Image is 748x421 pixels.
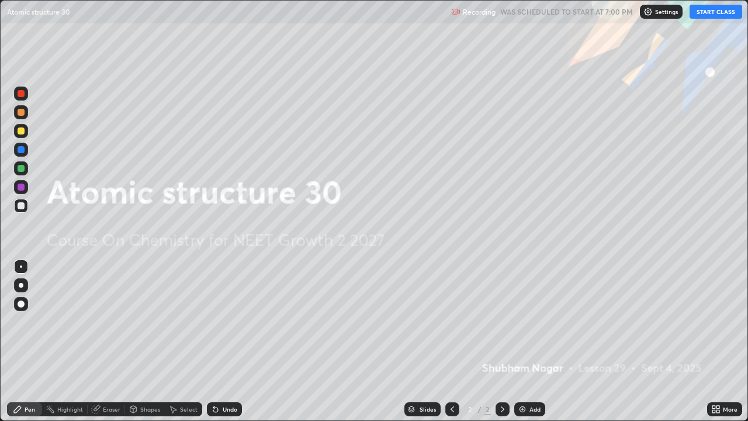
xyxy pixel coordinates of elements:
[140,406,160,412] div: Shapes
[103,406,120,412] div: Eraser
[690,5,742,19] button: START CLASS
[723,406,737,412] div: More
[57,406,83,412] div: Highlight
[451,7,460,16] img: recording.375f2c34.svg
[463,8,496,16] p: Recording
[223,406,237,412] div: Undo
[518,405,527,414] img: add-slide-button
[25,406,35,412] div: Pen
[464,406,476,413] div: 2
[484,404,491,415] div: 2
[7,7,70,16] p: Atomic structure 30
[643,7,653,16] img: class-settings-icons
[529,406,541,412] div: Add
[478,406,482,413] div: /
[180,406,198,412] div: Select
[655,9,678,15] p: Settings
[500,6,633,17] h5: WAS SCHEDULED TO START AT 7:00 PM
[420,406,436,412] div: Slides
